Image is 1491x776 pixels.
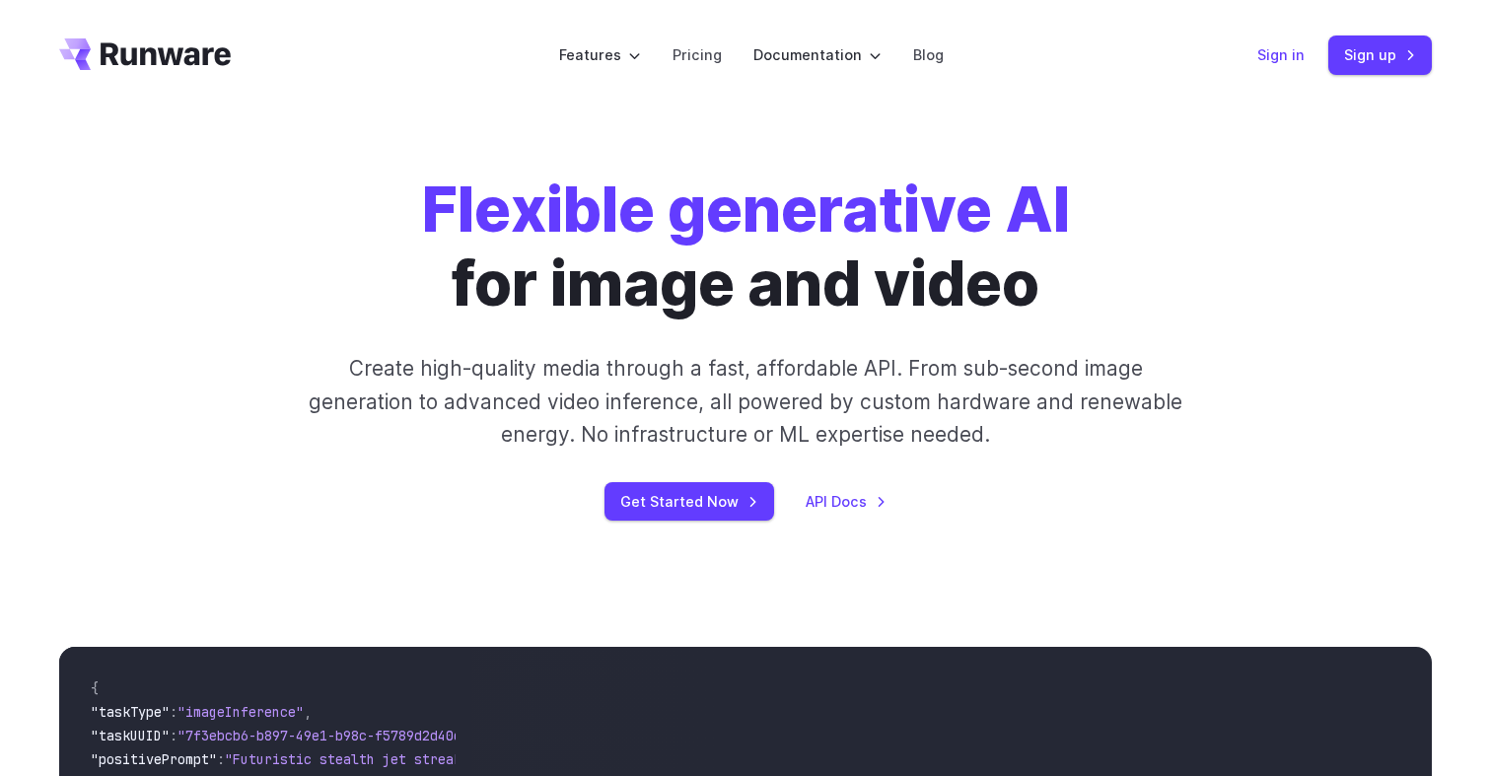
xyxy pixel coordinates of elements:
[913,43,944,66] a: Blog
[177,703,304,721] span: "imageInference"
[1328,35,1432,74] a: Sign up
[217,750,225,768] span: :
[91,703,170,721] span: "taskType"
[753,43,882,66] label: Documentation
[806,490,887,513] a: API Docs
[170,703,177,721] span: :
[307,352,1185,451] p: Create high-quality media through a fast, affordable API. From sub-second image generation to adv...
[422,174,1070,320] h1: for image and video
[225,750,943,768] span: "Futuristic stealth jet streaking through a neon-lit cityscape with glowing purple exhaust"
[604,482,774,521] a: Get Started Now
[177,727,477,744] span: "7f3ebcb6-b897-49e1-b98c-f5789d2d40d7"
[1257,43,1305,66] a: Sign in
[170,727,177,744] span: :
[304,703,312,721] span: ,
[91,750,217,768] span: "positivePrompt"
[91,679,99,697] span: {
[559,43,641,66] label: Features
[422,173,1070,247] strong: Flexible generative AI
[91,727,170,744] span: "taskUUID"
[59,38,231,70] a: Go to /
[673,43,722,66] a: Pricing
